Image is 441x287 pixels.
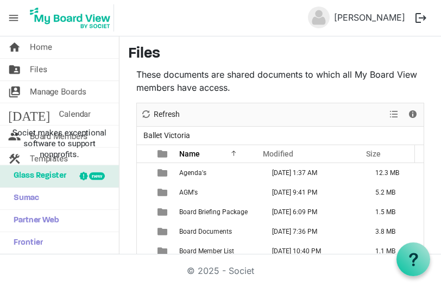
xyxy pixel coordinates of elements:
[179,149,200,158] span: Name
[151,183,176,202] td: is template cell column header type
[176,202,261,222] td: Board Briefing Package is template cell column header Name
[136,68,424,94] p: These documents are shared documents to which all My Board View members have access.
[137,103,184,126] div: Refresh
[30,36,52,58] span: Home
[364,222,424,241] td: 3.8 MB is template cell column header Size
[366,149,381,158] span: Size
[137,202,151,222] td: checkbox
[179,228,232,235] span: Board Documents
[8,103,50,125] span: [DATE]
[261,202,364,222] td: February 01, 2022 6:09 PM column header Modified
[263,149,293,158] span: Modified
[137,163,151,183] td: checkbox
[137,222,151,241] td: checkbox
[59,103,91,125] span: Calendar
[261,241,364,261] td: November 20, 2024 10:40 PM column header Modified
[8,81,21,103] span: switch_account
[387,108,400,121] button: View dropdownbutton
[89,172,105,180] div: new
[153,108,181,121] span: Refresh
[30,59,47,80] span: Files
[179,208,248,216] span: Board Briefing Package
[179,247,234,255] span: Board Member List
[364,163,424,183] td: 12.3 MB is template cell column header Size
[27,4,118,32] a: My Board View Logo
[5,127,114,160] span: Societ makes exceptional software to support nonprofits.
[137,183,151,202] td: checkbox
[137,241,151,261] td: checkbox
[404,103,422,126] div: Details
[364,202,424,222] td: 1.5 MB is template cell column header Size
[179,189,198,196] span: AGM's
[406,108,420,121] button: Details
[308,7,330,28] img: no-profile-picture.svg
[176,183,261,202] td: AGM's is template cell column header Name
[261,163,364,183] td: April 30, 2025 1:37 AM column header Modified
[364,183,424,202] td: 5.2 MB is template cell column header Size
[30,81,86,103] span: Manage Boards
[8,210,59,232] span: Partner Web
[151,163,176,183] td: is template cell column header type
[8,188,39,209] span: Sumac
[27,4,114,32] img: My Board View Logo
[385,103,404,126] div: View
[176,222,261,241] td: Board Documents is template cell column header Name
[8,59,21,80] span: folder_shared
[261,222,364,241] td: November 12, 2024 7:36 PM column header Modified
[187,265,254,276] a: © 2025 - Societ
[8,36,21,58] span: home
[364,241,424,261] td: 1.1 MB is template cell column header Size
[128,45,432,64] h3: Files
[8,232,43,254] span: Frontier
[139,108,182,121] button: Refresh
[8,165,66,187] span: Glass Register
[176,163,261,183] td: Agenda's is template cell column header Name
[151,241,176,261] td: is template cell column header type
[176,241,261,261] td: Board Member List is template cell column header Name
[179,169,206,177] span: Agenda's
[151,202,176,222] td: is template cell column header type
[141,129,192,142] span: Ballet Victoria
[330,7,409,28] a: [PERSON_NAME]
[261,183,364,202] td: December 02, 2024 9:41 PM column header Modified
[409,7,432,29] button: logout
[151,222,176,241] td: is template cell column header type
[3,8,24,28] span: menu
